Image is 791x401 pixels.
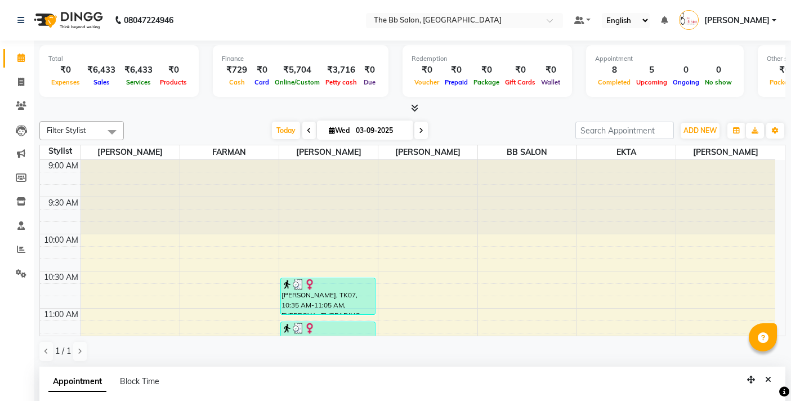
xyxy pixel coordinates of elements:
[42,309,81,320] div: 11:00 AM
[48,54,190,64] div: Total
[46,197,81,209] div: 9:30 AM
[46,160,81,172] div: 9:00 AM
[48,372,106,392] span: Appointment
[272,122,300,139] span: Today
[48,64,83,77] div: ₹0
[180,145,279,159] span: FARMAN
[42,271,81,283] div: 10:30 AM
[226,78,248,86] span: Cash
[222,64,252,77] div: ₹729
[252,64,272,77] div: ₹0
[575,122,674,139] input: Search Appointment
[679,10,699,30] img: Ujjwal Bisht
[55,345,71,357] span: 1 / 1
[323,78,360,86] span: Petty cash
[412,78,442,86] span: Voucher
[222,54,379,64] div: Finance
[281,278,375,314] div: [PERSON_NAME], TK07, 10:35 AM-11:05 AM, EYEBROW - THREADING
[47,126,86,135] span: Filter Stylist
[83,64,120,77] div: ₹6,433
[502,64,538,77] div: ₹0
[124,5,173,36] b: 08047224946
[538,78,563,86] span: Wallet
[670,64,702,77] div: 0
[633,78,670,86] span: Upcoming
[633,64,670,77] div: 5
[279,145,378,159] span: [PERSON_NAME]
[252,78,272,86] span: Card
[502,78,538,86] span: Gift Cards
[442,78,471,86] span: Prepaid
[538,64,563,77] div: ₹0
[471,78,502,86] span: Package
[442,64,471,77] div: ₹0
[478,145,577,159] span: BB SALON
[120,376,159,386] span: Block Time
[40,145,81,157] div: Stylist
[29,5,106,36] img: logo
[272,78,323,86] span: Online/Custom
[91,78,113,86] span: Sales
[352,122,409,139] input: 2025-09-03
[378,145,477,159] span: [PERSON_NAME]
[157,64,190,77] div: ₹0
[744,356,780,390] iframe: chat widget
[272,64,323,77] div: ₹5,704
[412,54,563,64] div: Redemption
[577,145,676,159] span: EKTA
[81,145,180,159] span: [PERSON_NAME]
[595,78,633,86] span: Completed
[42,234,81,246] div: 10:00 AM
[704,15,770,26] span: [PERSON_NAME]
[595,54,735,64] div: Appointment
[683,126,717,135] span: ADD NEW
[595,64,633,77] div: 8
[281,322,375,358] div: [PERSON_NAME], TK07, 11:10 AM-11:40 AM, UPPERLIP - THREADING
[360,64,379,77] div: ₹0
[123,78,154,86] span: Services
[670,78,702,86] span: Ongoing
[157,78,190,86] span: Products
[48,78,83,86] span: Expenses
[412,64,442,77] div: ₹0
[702,78,735,86] span: No show
[361,78,378,86] span: Due
[702,64,735,77] div: 0
[471,64,502,77] div: ₹0
[676,145,775,159] span: [PERSON_NAME]
[681,123,720,139] button: ADD NEW
[326,126,352,135] span: Wed
[323,64,360,77] div: ₹3,716
[120,64,157,77] div: ₹6,433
